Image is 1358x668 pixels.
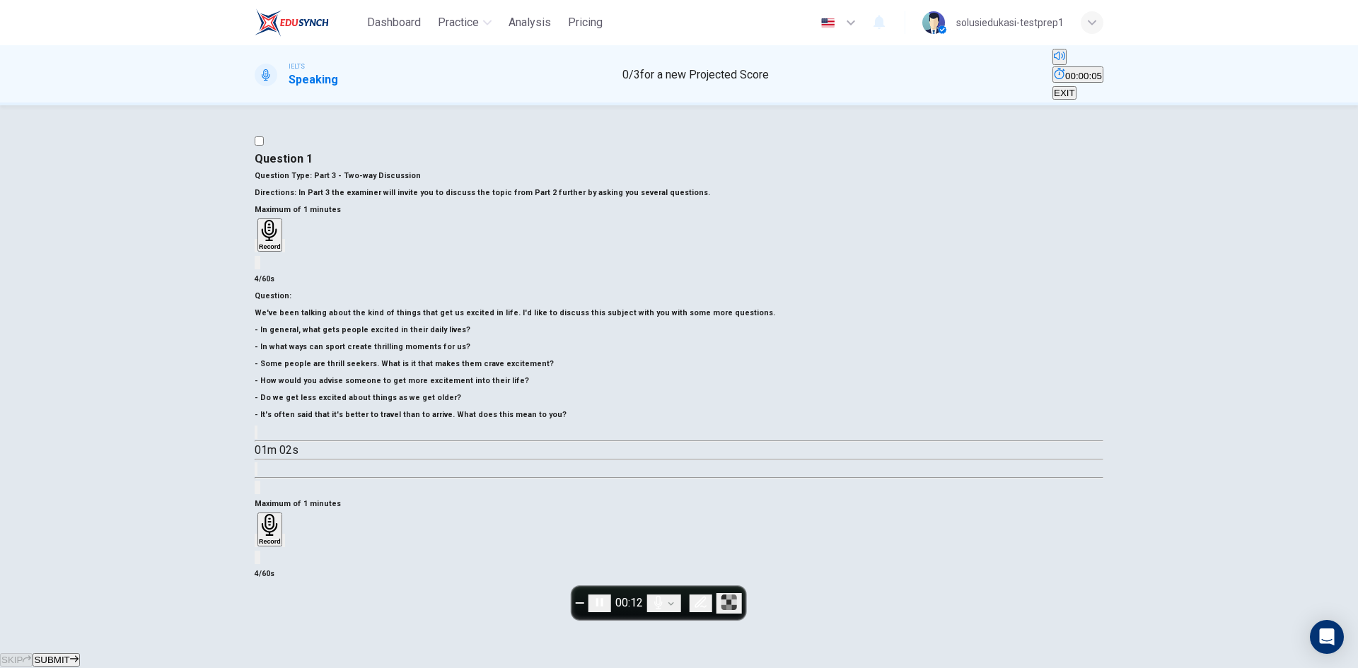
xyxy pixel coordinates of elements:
span: Analysis [509,14,551,31]
span: Part 3 - Two-way Discussion [312,171,421,180]
button: SUBMIT [33,653,79,667]
h6: We've been talking about the kind of things that get us excited in life. I'd like to discuss this... [255,305,1103,423]
span: 01m 02s [255,443,298,457]
span: SUBMIT [34,655,69,665]
span: Practice [438,14,479,31]
button: Practice [432,10,497,35]
span: 0 / 3 [622,68,640,81]
span: In Part 3 the examiner will invite you to discuss the topic from Part 2 further by asking you sev... [298,188,710,197]
span: 00:00:05 [1065,71,1102,81]
h6: Question : [255,288,1103,305]
h6: Record [259,538,281,545]
span: EXIT [1054,88,1075,98]
span: for a new Projected Score [640,68,769,81]
div: Hide [1052,66,1103,84]
button: 00:00:05 [1052,66,1103,83]
h6: Question Type : [255,168,1103,184]
img: en [819,18,837,28]
h6: 4/60s [255,566,1103,582]
h6: Maximum of 1 minutes [255,496,1103,512]
a: EduSynch logo [255,8,361,37]
h1: Speaking [289,71,338,88]
button: Record [257,218,282,252]
div: solusiedukasi-testprep1 [956,14,1064,31]
button: Analysis [503,10,557,35]
img: EduSynch logo [255,8,329,37]
button: Click to see the audio transcription [255,462,257,476]
img: Profile picture [922,11,945,34]
span: Dashboard [367,14,421,31]
div: Mute [1052,49,1103,66]
h6: Directions : [255,184,1103,201]
button: Dashboard [361,10,426,35]
div: Open Intercom Messenger [1310,620,1344,654]
span: Pricing [568,14,603,31]
h6: Record [259,243,281,250]
h6: 4/60s [255,271,1103,288]
h4: Question 1 [255,151,1103,168]
button: EXIT [1052,86,1076,100]
button: Pricing [562,10,608,35]
span: SKIP [1,655,23,665]
h6: Maximum of 1 minutes [255,201,1103,218]
button: Record [257,512,282,546]
span: IELTS [289,61,305,71]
